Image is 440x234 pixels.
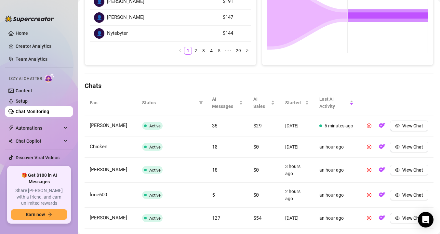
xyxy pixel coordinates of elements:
button: View Chat [390,142,428,152]
img: AI Chatter [45,73,55,83]
div: Open Intercom Messenger [418,212,433,227]
a: Creator Analytics [16,41,68,51]
span: Earn now [26,212,45,217]
button: OF [377,121,387,131]
img: OF [379,214,385,221]
span: View Chat [402,144,423,149]
a: Setup [16,98,28,104]
span: pause-circle [367,193,371,197]
span: pause-circle [367,216,371,220]
span: View Chat [402,167,423,173]
span: pause-circle [367,168,371,172]
th: AI Messages [207,90,248,115]
span: 10 [212,143,218,150]
a: 5 [216,47,223,54]
span: Chicken [90,144,107,149]
li: 4 [207,47,215,55]
span: Active [149,168,161,173]
a: OF [377,169,387,174]
span: lone600 [90,192,107,198]
a: OF [377,146,387,151]
td: an hour ago [314,183,359,208]
span: $0 [253,166,259,173]
button: right [243,47,251,55]
span: eye [395,193,400,197]
td: an hour ago [314,136,359,158]
div: 👤 [94,28,104,39]
span: AI Messages [212,96,238,110]
article: $144 [223,30,247,37]
span: Active [149,216,161,221]
a: 3 [200,47,207,54]
span: $0 [253,143,259,150]
img: OF [379,166,385,173]
td: 3 hours ago [280,158,314,183]
a: OF [377,124,387,130]
span: Started [285,99,304,106]
a: 2 [192,47,199,54]
button: Earn nowarrow-right [11,209,67,220]
span: filter [198,98,204,108]
span: eye [395,168,400,172]
th: Started [280,90,314,115]
td: an hour ago [314,158,359,183]
span: Automations [16,123,62,133]
td: [DATE] [280,115,314,136]
span: 6 minutes ago [325,123,353,128]
button: OF [377,142,387,152]
span: View Chat [402,215,423,221]
th: Fan [85,90,137,115]
span: $0 [253,191,259,198]
span: Active [149,145,161,149]
span: [PERSON_NAME] [90,215,127,221]
button: OF [377,165,387,175]
span: Active [149,193,161,198]
button: left [176,47,184,55]
span: Active [149,123,161,128]
a: Home [16,31,28,36]
th: Last AI Activity [314,90,359,115]
span: 127 [212,214,220,221]
a: Team Analytics [16,57,47,62]
span: ••• [223,47,233,55]
span: pause-circle [367,145,371,149]
td: [DATE] [280,136,314,158]
span: eye [395,145,400,149]
a: 29 [234,47,243,54]
span: [PERSON_NAME] [107,14,144,21]
button: OF [377,213,387,223]
span: $29 [253,122,262,129]
td: 2 hours ago [280,183,314,208]
span: View Chat [402,192,423,198]
span: right [245,48,249,52]
li: 2 [192,47,200,55]
td: an hour ago [314,208,359,229]
li: Next Page [243,47,251,55]
span: pause-circle [367,123,371,128]
span: Chat Copilot [16,136,62,146]
span: AI Sales [253,96,270,110]
img: Chat Copilot [8,139,13,143]
h4: Chats [85,81,433,90]
li: 5 [215,47,223,55]
a: OF [377,217,387,222]
span: 18 [212,166,218,173]
span: Share [PERSON_NAME] with a friend, and earn unlimited rewards [11,188,67,207]
span: arrow-right [47,212,52,217]
button: OF [377,190,387,200]
a: Chat Monitoring [16,109,49,114]
button: View Chat [390,213,428,223]
th: AI Sales [248,90,280,115]
li: Next 5 Pages [223,47,233,55]
article: $147 [223,14,247,21]
a: Content [16,88,32,93]
a: Discover Viral Videos [16,155,60,160]
img: OF [379,143,385,150]
span: filter [199,101,203,105]
a: OF [377,194,387,199]
span: Izzy AI Chatter [9,76,42,82]
span: $54 [253,214,262,221]
span: thunderbolt [8,125,14,131]
img: logo-BBDzfeDw.svg [5,16,54,22]
span: Nytebyter [107,30,128,37]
